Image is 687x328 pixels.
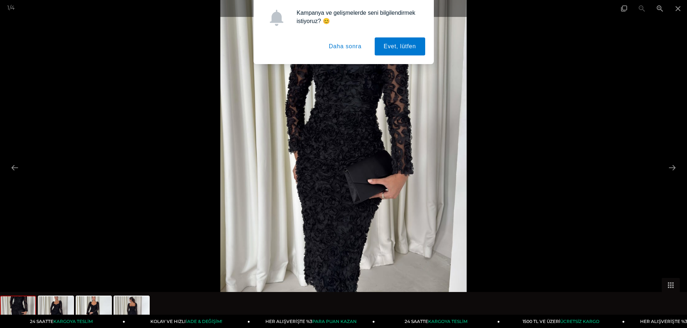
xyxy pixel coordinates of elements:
[125,315,250,328] a: KOLAY VE HIZLIİADE & DEĞİŞİM!
[39,296,73,324] img: christiana-elbise-26k009-91-8ee.jpg
[500,315,625,328] a: 1500 TL VE ÜZERİÜCRETSİZ KARGO
[76,296,111,324] img: christiana-elbise-26k009--85ef2.jpg
[320,37,371,55] button: Daha sonra
[375,37,425,55] button: Evet, lütfen
[268,10,285,26] img: notification icon
[114,296,149,324] img: christiana-elbise-26k009-dfcd1-.jpg
[0,315,125,328] a: 24 SAATTEKARGOYA TESLİM
[560,319,599,324] span: ÜCRETSİZ KARGO
[428,319,467,324] span: KARGOYA TESLİM
[1,296,35,324] img: christiana-elbise-26k009-34341a.jpg
[312,319,357,324] span: PARA PUAN KAZAN
[186,319,222,324] span: İADE & DEĞİŞİM!
[662,278,680,292] button: Toggle thumbnails
[53,319,92,324] span: KARGOYA TESLİM
[291,9,425,25] div: Kampanya ve gelişmelerde seni bilgilendirmek istiyoruz? 😊
[375,315,500,328] a: 24 SAATTEKARGOYA TESLİM
[250,315,375,328] a: HER ALIŞVERİŞTE %3PARA PUAN KAZAN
